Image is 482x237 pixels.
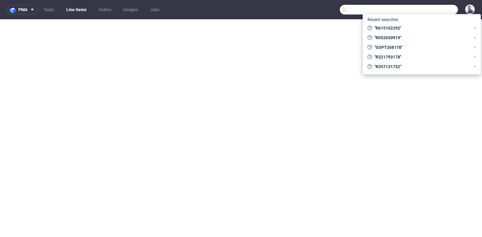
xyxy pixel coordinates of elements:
span: "GSPT268178" [372,44,470,50]
span: pma [18,8,27,12]
a: Jobs [146,5,163,14]
a: Line Items [63,5,90,14]
span: Recent searches [365,15,401,24]
span: "R221793178" [372,54,470,60]
a: Tasks [40,5,58,14]
img: Michał Rachański [466,5,474,14]
span: "R357131752" [372,64,470,70]
img: logo [10,6,18,13]
span: "R615102292" [372,25,470,31]
span: "R052650919" [372,35,470,41]
a: Orders [95,5,115,14]
a: Designs [120,5,142,14]
button: pma [7,5,37,14]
